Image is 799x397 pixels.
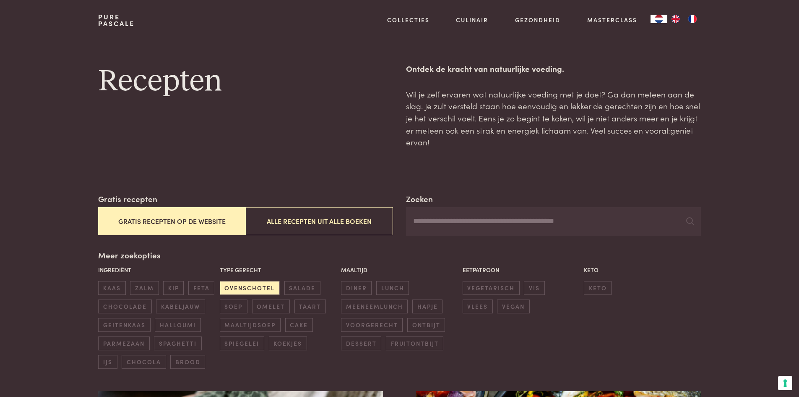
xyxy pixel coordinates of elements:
span: maaltijdsoep [220,318,281,332]
span: brood [170,355,205,369]
span: feta [188,281,214,295]
button: Uw voorkeuren voor toestemming voor trackingtechnologieën [778,376,792,390]
span: zalm [130,281,159,295]
span: hapje [412,300,442,313]
h1: Recepten [98,63,393,100]
span: kaas [98,281,125,295]
a: EN [667,15,684,23]
span: koekjes [269,337,307,350]
span: soep [220,300,247,313]
p: Maaltijd [341,266,458,274]
span: lunch [376,281,409,295]
span: voorgerecht [341,318,403,332]
span: spiegelei [220,337,264,350]
a: NL [651,15,667,23]
span: keto [584,281,612,295]
span: ontbijt [407,318,445,332]
span: taart [294,300,326,313]
span: geitenkaas [98,318,150,332]
p: Wil je zelf ervaren wat natuurlijke voeding met je doet? Ga dan meteen aan de slag. Je zult verst... [406,88,700,148]
a: PurePascale [98,13,135,27]
a: Gezondheid [515,16,560,24]
a: FR [684,15,701,23]
span: cake [285,318,313,332]
a: Masterclass [587,16,637,24]
label: Gratis recepten [98,193,157,205]
a: Culinair [456,16,488,24]
p: Type gerecht [220,266,337,274]
span: dessert [341,337,381,350]
p: Keto [584,266,701,274]
button: Gratis recepten op de website [98,207,245,235]
span: fruitontbijt [386,337,443,350]
span: ovenschotel [220,281,280,295]
aside: Language selected: Nederlands [651,15,701,23]
span: halloumi [155,318,200,332]
span: salade [284,281,320,295]
span: meeneemlunch [341,300,408,313]
span: chocola [122,355,166,369]
span: kip [163,281,184,295]
span: vegetarisch [463,281,520,295]
p: Ingrediënt [98,266,215,274]
span: spaghetti [154,337,201,350]
p: Eetpatroon [463,266,580,274]
span: diner [341,281,372,295]
label: Zoeken [406,193,433,205]
div: Language [651,15,667,23]
span: ijs [98,355,117,369]
span: parmezaan [98,337,149,350]
a: Collecties [387,16,429,24]
ul: Language list [667,15,701,23]
span: vis [524,281,544,295]
span: kabeljauw [156,300,205,313]
span: vlees [463,300,493,313]
span: vegan [497,300,529,313]
strong: Ontdek de kracht van natuurlijke voeding. [406,63,564,74]
button: Alle recepten uit alle boeken [245,207,393,235]
span: chocolade [98,300,151,313]
span: omelet [252,300,290,313]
